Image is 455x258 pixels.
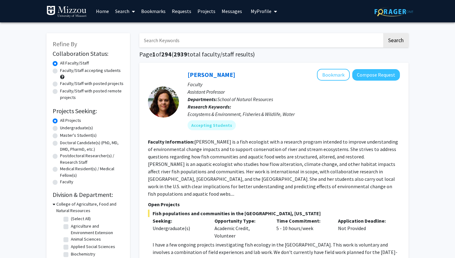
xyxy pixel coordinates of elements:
label: (Select All) [71,216,91,222]
img: University of Missouri Logo [46,6,87,18]
label: Faculty/Staff with posted remote projects [60,88,124,101]
button: Search [383,33,409,47]
label: Master's Student(s) [60,132,97,139]
button: Compose Request to Allison Pease [352,69,400,81]
p: Assistant Professor [188,88,400,96]
h1: Page of ( total faculty/staff results) [139,51,409,58]
span: School of Natural Resources [217,96,273,102]
label: All Projects [60,117,81,124]
a: [PERSON_NAME] [188,71,235,78]
div: Not Provided [333,217,395,239]
mat-chip: Accepting Students [188,120,236,130]
button: Add Allison Pease to Bookmarks [317,69,350,81]
b: Departments: [188,96,217,102]
b: Faculty Information: [148,139,194,145]
label: Faculty/Staff accepting students [60,67,121,74]
h2: Division & Department: [53,191,124,198]
div: Academic Credit, Volunteer [210,217,272,239]
span: 2939 [174,50,187,58]
fg-read-more: [PERSON_NAME] is a fish ecologist with a research program intended to improve understanding of en... [148,139,398,197]
span: 1 [152,50,156,58]
div: Undergraduate(s) [153,225,205,232]
p: Faculty [188,81,400,88]
label: Postdoctoral Researcher(s) / Research Staff [60,153,124,166]
p: Open Projects [148,201,400,208]
span: Refine By [53,40,77,48]
h3: College of Agriculture, Food and Natural Resources [56,201,124,214]
a: Requests [169,0,194,22]
label: All Faculty/Staff [60,60,89,66]
a: Home [93,0,112,22]
label: Medical Resident(s) / Medical Fellow(s) [60,166,124,179]
label: Undergraduate(s) [60,125,93,131]
iframe: Chat [5,230,26,253]
p: Seeking: [153,217,205,225]
h2: Collaboration Status: [53,50,124,57]
div: 5 - 10 hours/week [272,217,334,239]
label: Faculty/Staff with posted projects [60,80,123,87]
label: Biochemistry [71,251,95,257]
span: 294 [161,50,171,58]
b: Research Keywords: [188,104,231,110]
a: Bookmarks [138,0,169,22]
p: Application Deadline: [338,217,391,225]
label: Faculty [60,179,73,185]
p: Time Commitment: [276,217,329,225]
a: Projects [194,0,219,22]
span: Fish populations and communities in the [GEOGRAPHIC_DATA], [US_STATE] [148,210,400,217]
img: ForagerOne Logo [375,7,413,16]
span: My Profile [251,8,271,14]
h2: Projects Seeking: [53,107,124,115]
input: Search Keywords [139,33,382,47]
label: Applied Social Sciences [71,243,115,250]
p: Opportunity Type: [214,217,267,225]
div: Ecosystems & Environment, Fisheries & Wildlife, Water [188,110,400,118]
a: Search [112,0,138,22]
label: Agriculture and Environment Extension [71,223,122,236]
a: Messages [219,0,245,22]
label: Animal Sciences [71,236,101,242]
label: Doctoral Candidate(s) (PhD, MD, DMD, PharmD, etc.) [60,140,124,153]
